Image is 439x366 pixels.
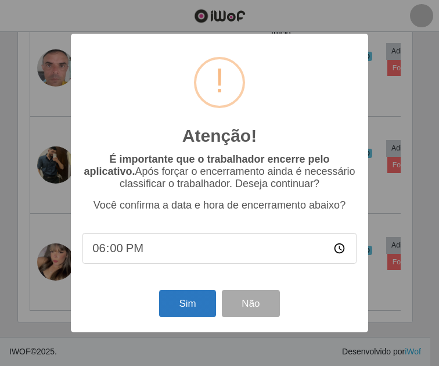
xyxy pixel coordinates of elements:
b: É importante que o trabalhador encerre pelo aplicativo. [84,153,329,177]
h2: Atenção! [182,125,257,146]
p: Você confirma a data e hora de encerramento abaixo? [82,199,357,211]
button: Não [222,290,279,317]
button: Sim [159,290,215,317]
p: Após forçar o encerramento ainda é necessário classificar o trabalhador. Deseja continuar? [82,153,357,190]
